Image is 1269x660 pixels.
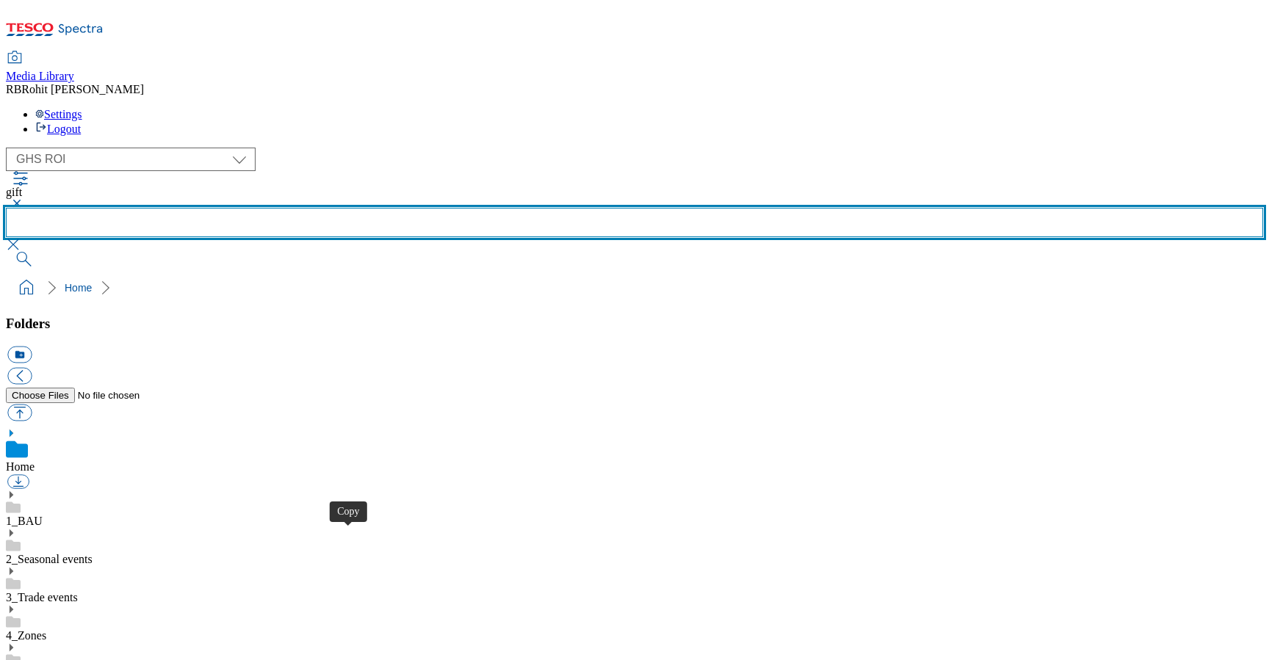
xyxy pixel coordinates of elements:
[6,274,1263,302] nav: breadcrumb
[6,515,43,527] a: 1_BAU
[6,629,46,642] a: 4_Zones
[6,553,93,565] a: 2_Seasonal events
[15,276,38,300] a: home
[65,282,92,294] a: Home
[35,123,81,135] a: Logout
[6,460,35,473] a: Home
[6,591,78,603] a: 3_Trade events
[6,83,21,95] span: RB
[21,83,144,95] span: Rohit [PERSON_NAME]
[6,316,1263,332] h3: Folders
[6,186,22,198] span: gift
[6,70,74,82] span: Media Library
[35,108,82,120] a: Settings
[6,52,74,83] a: Media Library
